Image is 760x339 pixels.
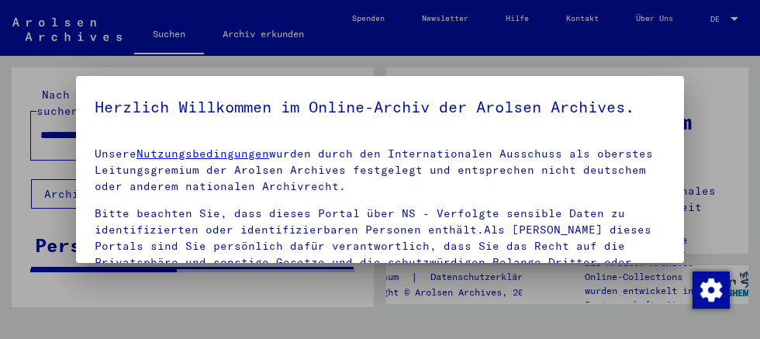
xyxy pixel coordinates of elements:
[136,147,269,161] a: Nutzungsbedingungen
[95,146,665,195] p: Unsere wurden durch den Internationalen Ausschuss als oberstes Leitungsgremium der Arolsen Archiv...
[95,95,665,119] h5: Herzlich Willkommen im Online-Archiv der Arolsen Archives.
[692,271,729,308] div: Zustimmung ändern
[693,272,730,309] img: Zustimmung ändern
[95,206,665,336] p: Bitte beachten Sie, dass dieses Portal über NS - Verfolgte sensible Daten zu identifizierten oder...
